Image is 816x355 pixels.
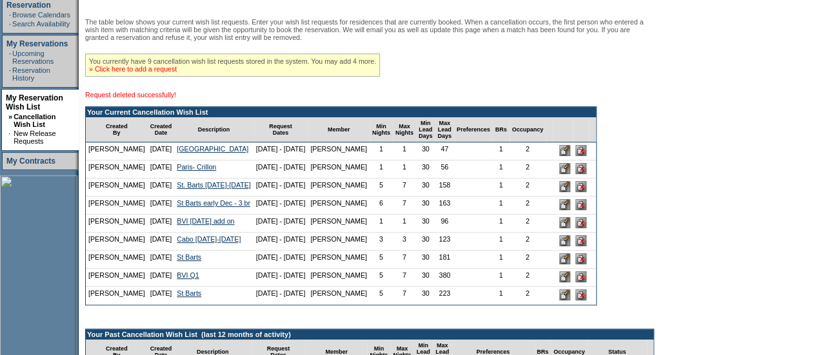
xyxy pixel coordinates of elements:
[575,289,586,300] input: Delete this Request
[8,113,12,120] b: »
[454,117,493,142] td: Preferences
[575,163,586,174] input: Delete this Request
[9,11,11,19] td: ·
[393,215,416,233] td: 1
[492,269,509,287] td: 1
[559,235,570,246] input: Edit this Request
[308,251,370,269] td: [PERSON_NAME]
[416,287,435,305] td: 30
[6,157,55,166] a: My Contracts
[393,117,416,142] td: Max Nights
[435,142,454,160] td: 47
[148,233,175,251] td: [DATE]
[256,271,306,279] nobr: [DATE] - [DATE]
[256,181,306,189] nobr: [DATE] - [DATE]
[177,181,250,189] a: St. Barts [DATE]-[DATE]
[492,160,509,178] td: 1
[492,142,509,160] td: 1
[559,217,570,228] input: Edit this Request
[177,271,199,279] a: BVI Q1
[86,287,148,305] td: [PERSON_NAME]
[6,39,68,48] a: My Reservations
[416,197,435,215] td: 30
[256,253,306,261] nobr: [DATE] - [DATE]
[148,269,175,287] td: [DATE]
[177,235,241,243] a: Cabo [DATE]-[DATE]
[256,145,306,153] nobr: [DATE] - [DATE]
[370,233,393,251] td: 3
[14,130,55,145] a: New Release Requests
[148,178,175,197] td: [DATE]
[86,197,148,215] td: [PERSON_NAME]
[8,130,12,145] td: ·
[510,142,546,160] td: 2
[575,199,586,210] input: Delete this Request
[174,117,253,142] td: Description
[435,197,454,215] td: 163
[559,181,570,192] input: Edit this Request
[435,160,454,178] td: 56
[510,251,546,269] td: 2
[510,178,546,197] td: 2
[86,178,148,197] td: [PERSON_NAME]
[416,269,435,287] td: 30
[510,269,546,287] td: 2
[492,251,509,269] td: 1
[85,53,380,77] div: You currently have 9 cancellation wish list requests stored in the system. You may add 4 more.
[393,287,416,305] td: 7
[256,289,306,297] nobr: [DATE] - [DATE]
[12,50,54,65] a: Upcoming Reservations
[148,142,175,160] td: [DATE]
[416,233,435,251] td: 30
[393,251,416,269] td: 7
[86,107,596,117] td: Your Current Cancellation Wish List
[12,66,50,82] a: Reservation History
[510,197,546,215] td: 2
[435,251,454,269] td: 181
[308,178,370,197] td: [PERSON_NAME]
[492,197,509,215] td: 1
[559,145,570,156] input: Edit this Request
[559,289,570,300] input: Edit this Request
[575,271,586,282] input: Delete this Request
[256,199,306,207] nobr: [DATE] - [DATE]
[177,145,248,153] a: [GEOGRAPHIC_DATA]
[416,160,435,178] td: 30
[435,233,454,251] td: 123
[308,197,370,215] td: [PERSON_NAME]
[308,142,370,160] td: [PERSON_NAME]
[435,117,454,142] td: Max Lead Days
[9,20,11,28] td: ·
[370,215,393,233] td: 1
[370,178,393,197] td: 5
[492,215,509,233] td: 1
[148,287,175,305] td: [DATE]
[492,117,509,142] td: BRs
[12,11,70,19] a: Browse Calendars
[177,217,234,225] a: BVI [DATE] add on
[492,287,509,305] td: 1
[575,235,586,246] input: Delete this Request
[370,117,393,142] td: Min Nights
[86,329,653,340] td: Your Past Cancellation Wish List (last 12 months of activity)
[393,142,416,160] td: 1
[177,253,201,261] a: St Barts
[86,215,148,233] td: [PERSON_NAME]
[559,271,570,282] input: Edit this Request
[148,160,175,178] td: [DATE]
[393,269,416,287] td: 7
[370,160,393,178] td: 1
[575,181,586,192] input: Delete this Request
[393,160,416,178] td: 1
[559,253,570,264] input: Edit this Request
[370,287,393,305] td: 5
[308,233,370,251] td: [PERSON_NAME]
[254,117,308,142] td: Request Dates
[6,93,63,111] a: My Reservation Wish List
[575,145,586,156] input: Delete this Request
[308,269,370,287] td: [PERSON_NAME]
[308,215,370,233] td: [PERSON_NAME]
[86,251,148,269] td: [PERSON_NAME]
[510,215,546,233] td: 2
[435,269,454,287] td: 380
